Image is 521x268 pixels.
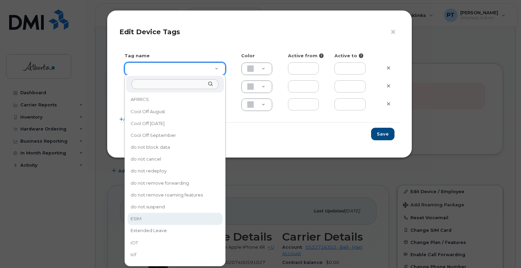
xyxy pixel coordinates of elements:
[128,166,222,177] div: do not redeploy
[128,142,222,152] div: do not block data
[128,226,222,236] div: Extended Leave
[128,118,222,129] div: Cool Off [DATE]
[128,106,222,117] div: Cool Off August
[128,178,222,188] div: do not remove forwarding
[128,154,222,164] div: do not cancel
[128,190,222,200] div: do not remove roaming features
[128,213,222,224] div: ESIM
[128,249,222,260] div: IoT
[128,95,222,105] div: AFRRCS
[128,202,222,212] div: do not suspend
[128,238,222,248] div: iOT
[128,130,222,141] div: Cool Off September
